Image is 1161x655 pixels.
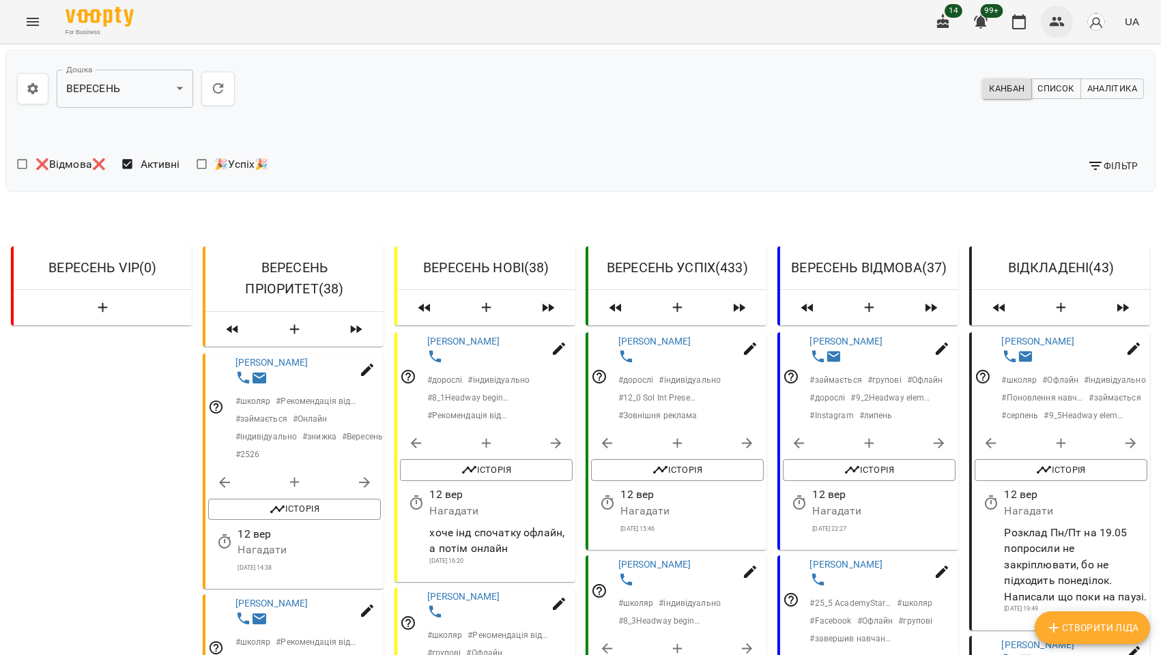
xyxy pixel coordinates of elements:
a: [PERSON_NAME] [618,336,691,347]
svg: Відповідальний співробітник не заданий [400,368,416,385]
span: 🎉Успіх🎉 [214,156,268,173]
p: # Рекомендація від друзів знайомих тощо [468,629,549,641]
button: Список [1031,78,1081,99]
a: [PERSON_NAME] [1002,639,1075,650]
button: Створити Ліда [452,296,521,321]
span: Пересунути лідів з колонки [1101,296,1145,321]
span: Пересунути лідів з колонки [594,296,637,321]
button: Menu [16,5,49,38]
span: UA [1125,14,1139,29]
p: # липень [859,409,893,422]
a: [PERSON_NAME] [618,559,691,570]
p: [DATE] 15:46 [621,525,764,534]
span: Пересунути лідів з колонки [786,296,829,321]
button: Фільтр [1082,154,1144,178]
p: # 25_5 AcademyStars1 Action cancan't [810,597,892,609]
span: Історія [407,463,566,479]
h6: ВІДКЛАДЕНІ ( 43 ) [983,257,1139,278]
svg: Відповідальний співробітник не заданий [783,592,799,609]
a: [PERSON_NAME] [810,559,883,570]
button: Створити Ліда [835,296,904,321]
span: Пересунути лідів з колонки [717,296,761,321]
p: 12 вер [429,486,572,503]
p: # групові [899,615,933,627]
p: # 8_3Headway beginner personal info to be [618,615,700,627]
button: UA [1119,9,1145,34]
span: 99+ [981,4,1003,18]
span: Історія [790,463,949,479]
h6: ВЕРЕСЕНЬ УСПІХ ( 433 ) [599,257,756,278]
button: Історія [783,460,956,482]
button: Канбан [982,78,1031,99]
span: Пересунути лідів з колонки [977,296,1021,321]
span: Створити Ліда [1046,620,1139,636]
span: Історія [981,463,1141,479]
p: # Поновлення навчання [1002,392,1084,404]
p: [DATE] 16:20 [429,557,572,566]
p: Розклад Пн/Пт на 19.05 попросили не закріплювати, бо не підходить понеділок. Написали що поки на ... [1005,525,1147,605]
p: # Рекомендація від друзів знайомих тощо [427,409,508,422]
p: # індивідуально [468,374,530,386]
span: Пересунути лідів з колонки [211,317,255,342]
p: # 9_2Headway elementary present simple [851,392,933,404]
p: Нагадати [621,503,764,519]
p: # Офлайн [857,615,893,627]
p: # групові [868,374,902,386]
a: [PERSON_NAME] [235,598,308,609]
p: # індивідуально [235,431,297,443]
p: # Рекомендація від друзів знайомих тощо [276,396,358,408]
p: 12 вер [238,526,380,542]
p: Нагадати [238,542,380,558]
svg: Відповідальний співробітник не заданий [975,368,991,385]
div: ВЕРЕСЕНЬ [57,70,193,108]
p: 12 вер [813,486,956,503]
p: # знижка [302,431,336,443]
span: Пересунути лідів з колонки [909,296,953,321]
p: # завершив навчання [810,632,892,645]
p: хоче інд спочатку офлайн, а потім онлайн [429,525,572,557]
p: # школяр [1002,374,1037,386]
p: # школяр [235,637,270,649]
p: # дорослі [427,374,462,386]
p: # займається [1089,392,1141,404]
svg: Відповідальний співробітник не заданий [783,368,799,385]
svg: Відповідальний співробітник не заданий [591,583,607,600]
p: # індивідуально [1084,374,1146,386]
p: # Вересень [342,431,383,443]
p: 12 вер [621,486,764,503]
span: Аналітика [1087,81,1137,96]
p: # займається [810,374,862,386]
p: # займається [235,413,287,426]
p: # Офлайн [907,374,943,386]
button: Історія [208,499,381,521]
img: Voopty Logo [66,7,134,27]
p: # 8_1Headway beginner numbersto be [427,392,508,404]
button: Створити Ліда [260,317,329,342]
span: Історія [598,463,757,479]
a: [PERSON_NAME] [810,336,883,347]
span: Пересунути лідів з колонки [526,296,569,321]
p: # Рекомендація від друзів знайомих тощо [276,637,358,649]
h6: ВЕРЕСЕНЬ ВІДМОВА ( 37 ) [791,257,947,278]
button: Історія [591,460,764,482]
h6: ВЕРЕСЕНЬ ПРІОРИТЕТ ( 38 ) [216,257,373,300]
p: # дорослі [618,374,654,386]
p: [DATE] 22:27 [813,525,956,534]
p: # індивідуально [659,597,721,609]
img: avatar_s.png [1087,12,1106,31]
p: Нагадати [813,503,956,519]
h6: ВЕРЕСЕНЬ НОВІ ( 38 ) [408,257,564,278]
p: # 2526 [235,449,259,461]
h6: ВЕРЕСЕНЬ VIP ( 0 ) [25,257,181,278]
span: Історія [215,501,374,518]
span: Список [1038,81,1074,96]
p: 12 вер [1005,486,1147,503]
span: Канбан [989,81,1024,96]
p: # Офлайн [1043,374,1079,386]
a: [PERSON_NAME] [427,592,500,602]
p: # школяр [898,597,933,609]
p: # 12_0 Sol Int Present Tense ContrastState verbs [618,392,700,404]
p: # Зовнішня реклама [618,409,698,422]
p: [DATE] 14:38 [238,564,380,573]
p: # 9_5Headway elementary waswere [1044,409,1126,422]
